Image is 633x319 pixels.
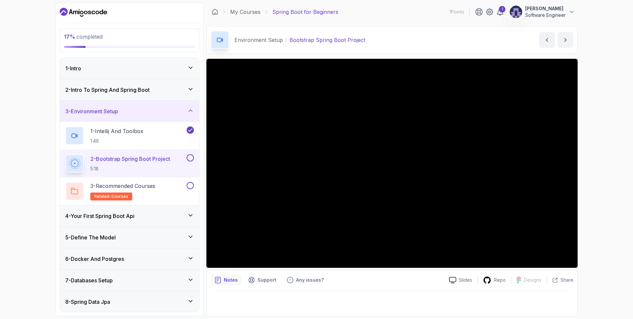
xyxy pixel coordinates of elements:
[60,227,199,248] button: 5-Define The Model
[65,233,116,241] h3: 5 - Define The Model
[283,275,328,285] button: Feedback button
[65,107,118,115] h3: 3 - Environment Setup
[224,277,238,283] p: Notes
[444,277,477,284] a: Slides
[60,291,199,312] button: 8-Spring Data Jpa
[90,182,155,190] p: 3 - Recommended Courses
[90,155,170,163] p: 2 - Bootstrap Spring Boot Project
[65,64,81,72] h3: 1 - Intro
[90,127,143,135] p: 1 - Intellij And Toolbox
[272,8,338,16] p: Spring Boot for Beginners
[60,248,199,269] button: 6-Docker And Postgres
[90,138,143,144] p: 1:46
[65,86,150,94] h3: 2 - Intro To Spring And Spring Boot
[558,32,573,48] button: next content
[60,7,107,18] a: Dashboard
[65,126,194,145] button: 1-Intellij And Toolbox1:46
[60,101,199,122] button: 3-Environment Setup
[525,12,566,18] p: Software Engineer
[60,58,199,79] button: 1-Intro
[65,255,124,263] h3: 6 - Docker And Postgres
[524,277,541,283] p: Designs
[60,205,199,227] button: 4-Your First Spring Boot Api
[289,36,365,44] p: Bootstrap Spring Boot Project
[90,165,170,172] p: 5:18
[478,276,511,284] a: Repo
[60,79,199,100] button: 2-Intro To Spring And Spring Boot
[244,275,280,285] button: Support button
[257,277,276,283] p: Support
[64,33,103,40] span: completed
[234,36,283,44] p: Environment Setup
[496,8,504,16] a: 1
[65,298,110,306] h3: 8 - Spring Data Jpa
[94,194,128,199] span: related-courses
[499,6,505,13] div: 1
[65,276,113,284] h3: 7 - Databases Setup
[65,212,135,220] h3: 4 - Your First Spring Boot Api
[509,5,575,18] button: user profile image[PERSON_NAME]Software Engineer
[296,277,324,283] p: Any issues?
[459,277,472,283] p: Slides
[60,270,199,291] button: 7-Databases Setup
[494,277,506,283] p: Repo
[547,277,573,283] button: Share
[525,5,566,12] p: [PERSON_NAME]
[449,9,464,15] p: 1 Points
[64,33,75,40] span: 17 %
[65,154,194,173] button: 2-Bootstrap Spring Boot Project5:18
[212,9,218,15] a: Dashboard
[211,275,242,285] button: notes button
[510,6,522,18] img: user profile image
[230,8,260,16] a: My Courses
[65,182,194,200] button: 3-Recommended Coursesrelated-courses
[560,277,573,283] p: Share
[539,32,555,48] button: previous content
[206,59,578,268] iframe: 2 - Bootstrap Spring Boot Project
